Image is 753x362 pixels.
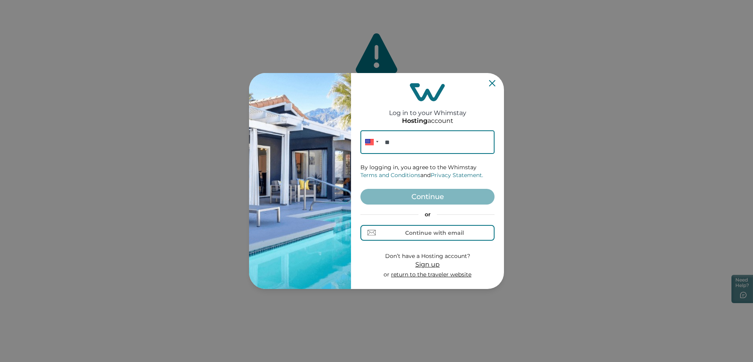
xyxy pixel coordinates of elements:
p: By logging in, you agree to the Whimstay and [360,164,495,179]
a: return to the traveler website [391,271,471,278]
p: or [360,211,495,219]
img: auth-banner [249,73,351,289]
p: account [402,117,453,125]
span: Sign up [415,261,440,268]
p: Hosting [402,117,427,125]
a: Terms and Conditions [360,172,420,179]
a: Privacy Statement. [431,172,483,179]
h2: Log in to your Whimstay [389,101,466,117]
button: Continue [360,189,495,205]
img: login-logo [410,83,445,101]
button: Close [489,80,495,86]
div: Continue with email [405,230,464,236]
button: Continue with email [360,225,495,241]
p: Don’t have a Hosting account? [384,252,471,260]
p: or [384,271,471,279]
div: United States: + 1 [360,130,381,154]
